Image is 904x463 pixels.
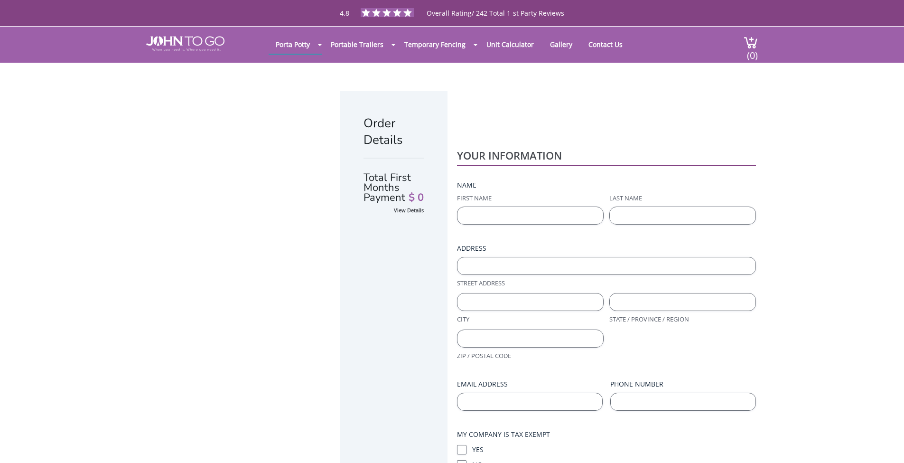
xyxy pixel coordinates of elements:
[363,158,424,205] div: Total First Months Payment
[543,35,579,54] a: Gallery
[581,35,630,54] a: Contact Us
[427,9,564,37] span: Overall Rating/ 242 Total 1-st Party Reviews
[340,9,349,18] span: 4.8
[472,445,756,454] label: Yes
[457,180,476,190] legend: Name
[409,193,424,203] span: $ 0
[610,379,756,389] label: Phone Number
[609,315,756,324] label: State / Province / Region
[479,35,541,54] a: Unit Calculator
[457,194,604,203] label: First Name
[744,36,758,49] img: cart a
[609,194,756,203] label: Last Name
[457,430,550,439] legend: My Company Is Tax Exempt
[269,35,317,54] a: Porta Potty
[457,315,604,324] label: City
[457,379,603,389] label: Email Address
[324,35,391,54] a: Portable Trailers
[457,351,604,360] label: ZIP / Postal Code
[746,41,758,62] span: (0)
[457,150,756,161] h2: YOUR INFORMATION
[457,244,486,253] legend: Address
[866,425,904,463] button: Live Chat
[363,115,424,148] h1: Order Details
[394,207,424,214] a: View Details
[457,279,756,288] label: Street Address
[397,35,473,54] a: Temporary Fencing
[146,36,224,51] img: JOHN to go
